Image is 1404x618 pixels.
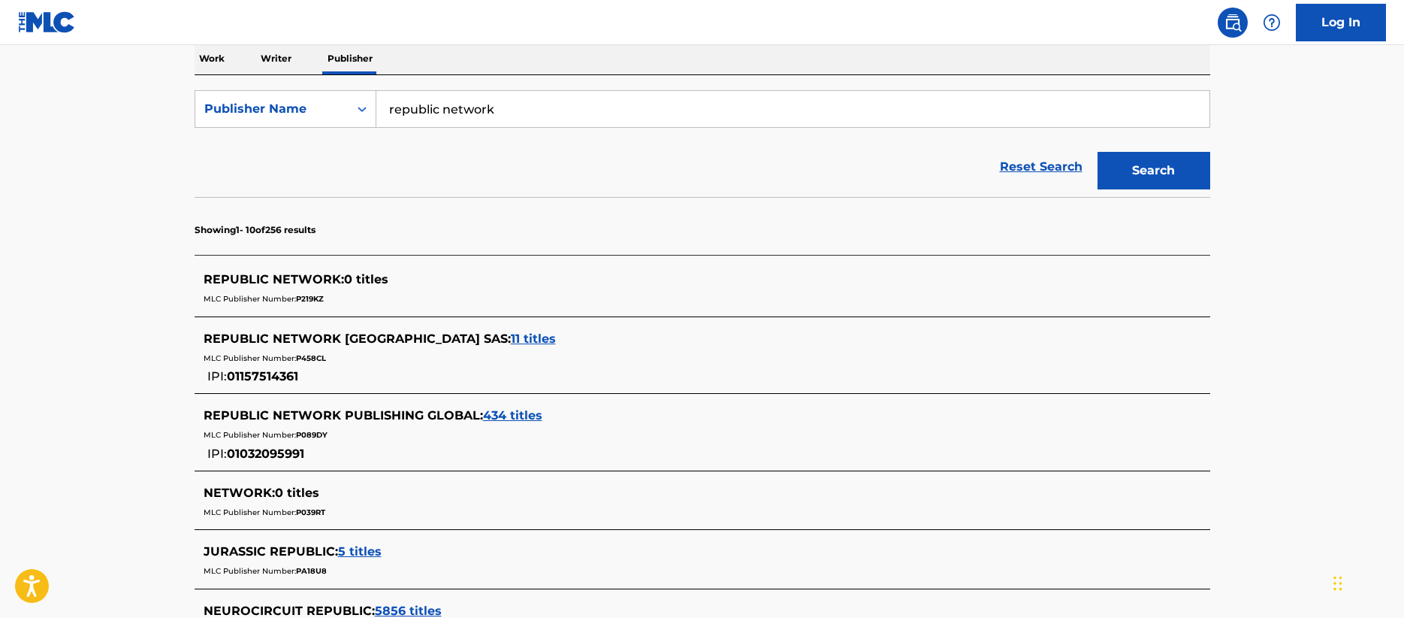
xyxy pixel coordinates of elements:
p: Work [195,43,229,74]
span: IPI: [207,369,227,383]
span: JURASSIC REPUBLIC : [204,544,338,559]
img: search [1224,14,1242,32]
span: PA18U8 [296,566,327,576]
p: Writer [256,43,296,74]
span: MLC Publisher Number: [204,507,296,517]
span: 01032095991 [227,447,304,461]
span: P039RT [296,507,325,517]
span: REPUBLIC NETWORK PUBLISHING GLOBAL : [204,408,483,423]
span: 0 titles [344,272,388,286]
span: P219KZ [296,294,324,304]
span: NEUROCIRCUIT REPUBLIC : [204,604,375,618]
a: Log In [1296,4,1386,41]
span: NETWORK : [204,486,275,500]
button: Search [1098,152,1210,189]
span: MLC Publisher Number: [204,294,296,304]
span: REPUBLIC NETWORK : [204,272,344,286]
span: 11 titles [511,332,556,346]
span: P458CL [296,353,326,363]
p: Publisher [323,43,377,74]
span: 434 titles [483,408,542,423]
img: MLC Logo [18,11,76,33]
form: Search Form [195,90,1210,197]
span: 5856 titles [375,604,442,618]
span: MLC Publisher Number: [204,430,296,440]
span: REPUBLIC NETWORK [GEOGRAPHIC_DATA] SAS : [204,332,511,346]
span: MLC Publisher Number: [204,353,296,363]
iframe: Chat Widget [1329,546,1404,618]
a: Reset Search [992,150,1090,183]
div: Drag [1333,561,1342,606]
a: Public Search [1218,8,1248,38]
span: P089DY [296,430,328,440]
span: 01157514361 [227,369,298,383]
span: IPI: [207,447,227,461]
span: 5 titles [338,544,382,559]
div: Publisher Name [204,100,340,118]
span: MLC Publisher Number: [204,566,296,576]
p: Showing 1 - 10 of 256 results [195,223,316,237]
div: Help [1257,8,1287,38]
span: 0 titles [275,486,319,500]
img: help [1263,14,1281,32]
